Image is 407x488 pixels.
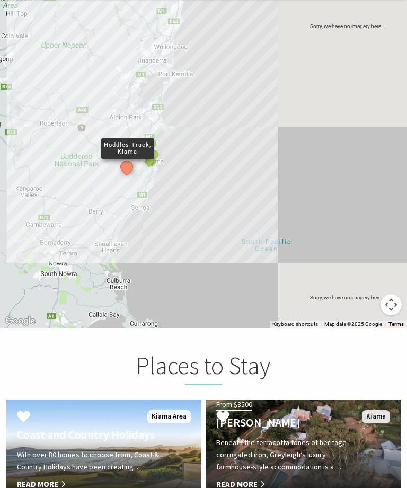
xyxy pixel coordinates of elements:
[145,155,155,165] button: See detail about Bonaira Native Gardens, Kiama
[216,416,361,430] h4: [PERSON_NAME]
[38,351,369,385] h2: Places to Stay
[147,410,191,423] span: Kiama Area
[6,400,41,436] button: Click to Favourite Coast and Country Holidays
[362,410,390,423] span: Kiama
[3,314,38,328] img: Google
[388,321,404,327] a: Terms (opens in new tab)
[101,140,154,157] p: Hoddles Track, Kiama
[118,157,136,175] button: See detail about Hoddles Track, Kiama
[206,400,240,436] button: Click to Favourite Greyleigh Kiama
[272,321,318,328] button: Keyboard shortcuts
[324,321,382,327] span: Map data ©2025 Google
[381,294,402,315] button: Map camera controls
[3,314,38,328] a: Click to see this area on Google Maps
[216,437,361,473] p: Beneath the terracotta tones of heritage corrugated iron, Greyleigh’s luxury farmhouse-style acco...
[17,449,162,473] p: With over 80 homes to choose from, Coast & Country Holidays have been creating…
[17,428,162,442] h4: Coast and Country Holidays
